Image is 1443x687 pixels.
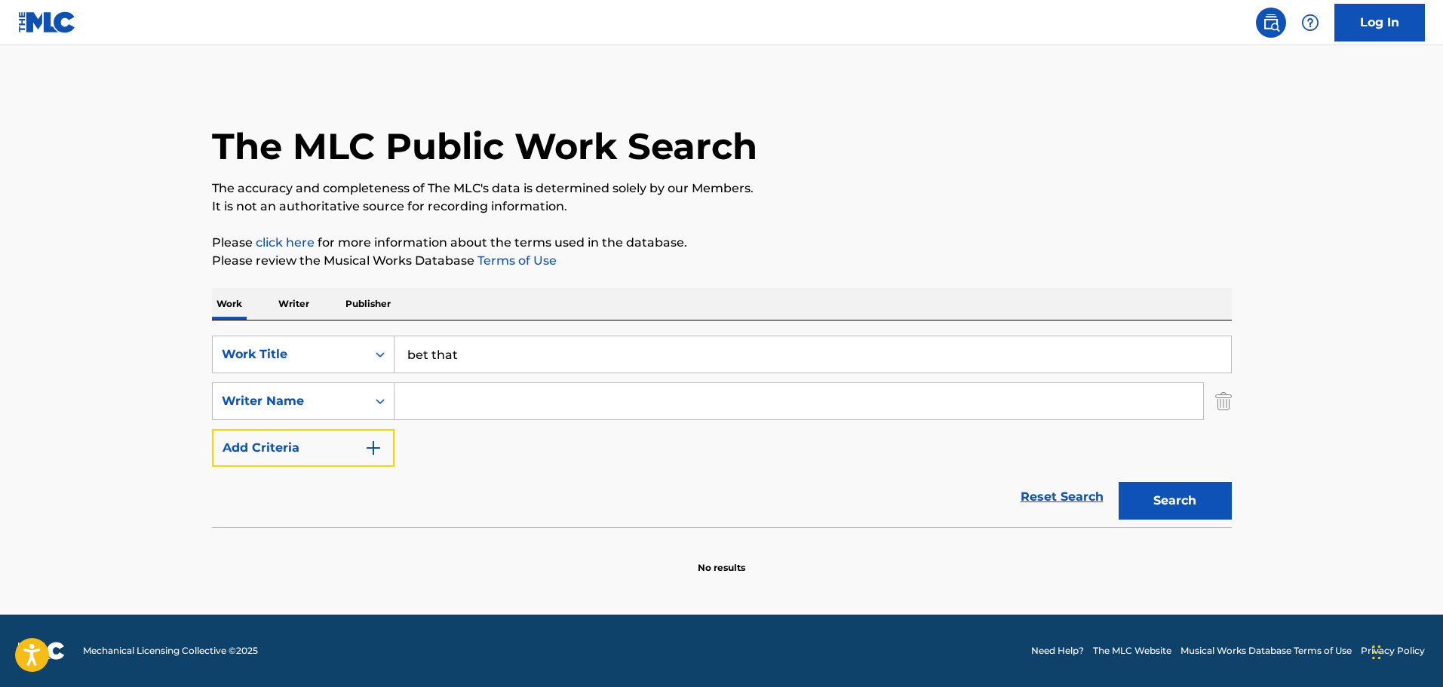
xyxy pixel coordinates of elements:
h1: The MLC Public Work Search [212,124,757,169]
img: Delete Criterion [1215,382,1232,420]
p: No results [698,543,745,575]
img: help [1301,14,1319,32]
iframe: Chat Widget [1368,615,1443,687]
a: Privacy Policy [1361,644,1425,658]
div: Drag [1372,630,1381,675]
div: Work Title [222,345,358,363]
img: logo [18,642,65,660]
a: Need Help? [1031,644,1084,658]
p: Publisher [341,288,395,320]
a: Reset Search [1013,480,1111,514]
img: MLC Logo [18,11,76,33]
a: Musical Works Database Terms of Use [1180,644,1352,658]
img: 9d2ae6d4665cec9f34b9.svg [364,439,382,457]
span: Mechanical Licensing Collective © 2025 [83,644,258,658]
a: The MLC Website [1093,644,1171,658]
div: Help [1295,8,1325,38]
div: Writer Name [222,392,358,410]
form: Search Form [212,336,1232,527]
p: Please for more information about the terms used in the database. [212,234,1232,252]
button: Search [1119,482,1232,520]
a: click here [256,235,315,250]
a: Log In [1334,4,1425,41]
button: Add Criteria [212,429,395,467]
p: Work [212,288,247,320]
p: Writer [274,288,314,320]
img: search [1262,14,1280,32]
p: It is not an authoritative source for recording information. [212,198,1232,216]
a: Terms of Use [474,253,557,268]
p: Please review the Musical Works Database [212,252,1232,270]
a: Public Search [1256,8,1286,38]
p: The accuracy and completeness of The MLC's data is determined solely by our Members. [212,179,1232,198]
